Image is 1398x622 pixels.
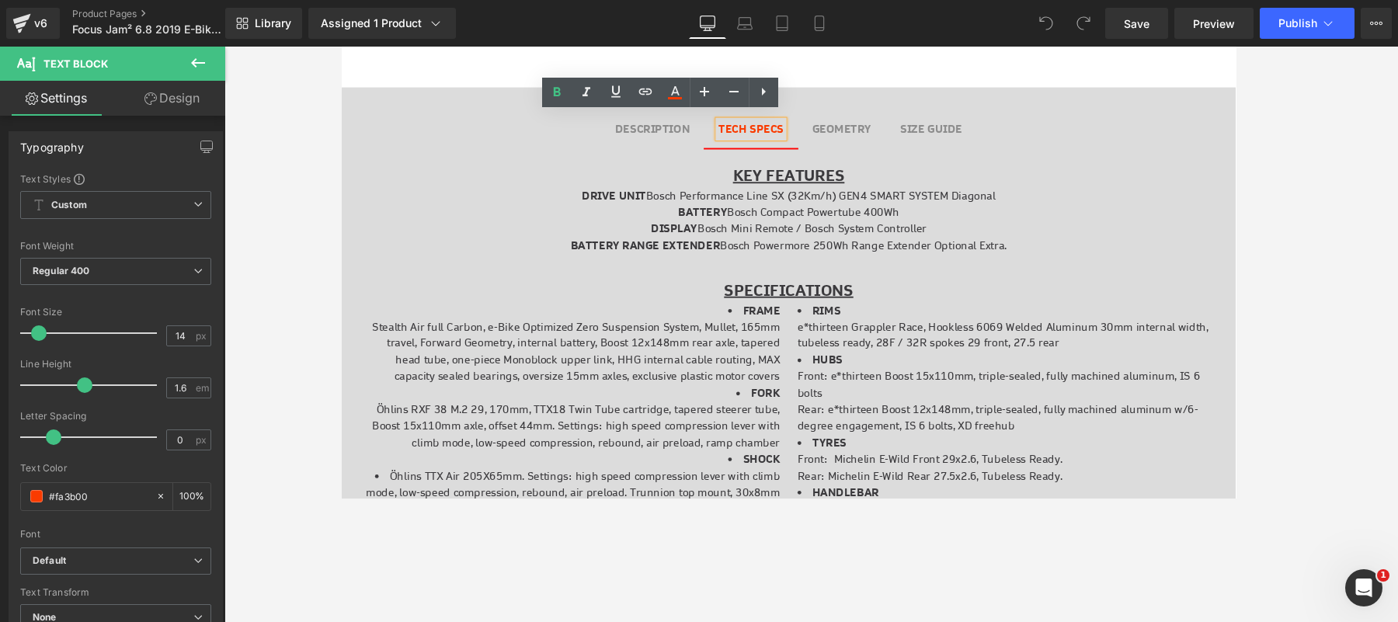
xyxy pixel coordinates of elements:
[20,307,211,318] div: Font Size
[495,269,524,285] b: RIMS
[25,356,461,426] li: Öhlins RXF 38 M.2 29, 170mm, TTX18 Twin Tube cartridge, tapered steerer tube, Boost 15x110mm axle...
[33,554,66,568] i: Default
[255,16,291,30] span: Library
[763,8,801,39] a: Tablet
[495,460,565,476] strong: HANDLEBAR
[20,172,211,185] div: Text Styles
[27,182,913,200] p: Bosch Mini Remote / Bosch System Controller
[1345,569,1382,606] iframe: Intercom live chat
[1260,8,1355,39] button: Publish
[1278,17,1317,30] span: Publish
[495,408,530,424] b: TYRES
[25,269,461,356] li: Stealth Air full Carbon, e-Bike Optimized Zero Suspension System, Mullet, 165mm travel, Forward G...
[801,8,838,39] a: Mobile
[27,200,913,217] p: Bosch Powermore 250Wh Range Extender Optional Extra.
[1193,16,1235,32] span: Preview
[1377,569,1389,582] span: 1
[321,16,443,31] div: Assigned 1 Product
[479,408,915,460] li: Front: Michelin E-Wild Front 29x2.6, Tubeless Ready. Rear: Michelin E-Wild Rear 27.5x2.6, Tubeles...
[396,78,464,94] b: TECH SPECS
[689,8,726,39] a: Desktop
[1361,8,1392,39] button: More
[72,8,251,20] a: Product Pages
[587,78,652,94] b: SIZE GUIDE
[20,411,211,422] div: Letter Spacing
[495,321,527,337] b: HUBS
[31,13,50,33] div: v6
[51,199,87,212] b: Custom
[241,201,398,217] strong: BATTERY RANGE EXTENDER
[495,78,557,94] b: GEOMETRY
[20,359,211,370] div: Line Height
[116,81,228,116] a: Design
[479,321,915,408] li: Front: e*thirteen Boost 15x110mm, triple-sealed, fully machined aluminum, IS 6 bolts Rear: e*thir...
[479,460,915,512] li: Onoff Krypton Carbon 1.0, rise: 25mm, width: 800mm, 9º backsweep, 5º upsweep, 31.8mm bar bore
[20,587,211,598] div: Text Transform
[402,245,538,266] u: SPECIFICATIONS
[287,78,366,94] b: DESCRIPTION
[225,8,302,39] a: New Library
[325,183,374,199] b: DISPLAY
[6,8,60,39] a: v6
[196,383,209,393] span: em
[27,165,913,182] p: Bosch Compact Powertube 400Wh
[72,23,221,36] span: Focus Jam² 6.8 2019 E-Bike - Pre Loved
[43,57,108,70] span: Text Block
[196,331,209,341] span: px
[20,529,211,540] div: Font
[252,149,320,165] b: DRIVE UNIT
[1031,8,1062,39] button: Undo
[422,269,461,285] b: FRAME
[1174,8,1254,39] a: Preview
[20,132,84,154] div: Typography
[422,426,461,441] b: SHOCK
[1124,16,1149,32] span: Save
[430,356,461,372] b: FORK
[196,435,209,445] span: px
[1068,8,1099,39] button: Redo
[726,8,763,39] a: Laptop
[479,269,915,321] li: e*thirteen Grappler Race, Hookless 6069 Welded Aluminum 30mm internal width, tubeless ready, 28F ...
[412,125,529,146] u: KEY FEATURES
[173,483,210,510] div: %
[33,265,90,276] b: Regular 400
[25,443,461,495] li: Öhlins TTX Air 205X65mm. Settings: high speed compression lever with climb mode, low-speed compre...
[354,166,405,182] b: BATTERY
[252,150,687,164] span: Bosch Performance Line SX (32Km/h) GEN4 SMART SYSTEM Diagonal
[20,463,211,474] div: Text Color
[49,488,148,505] input: Color
[20,241,211,252] div: Font Weight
